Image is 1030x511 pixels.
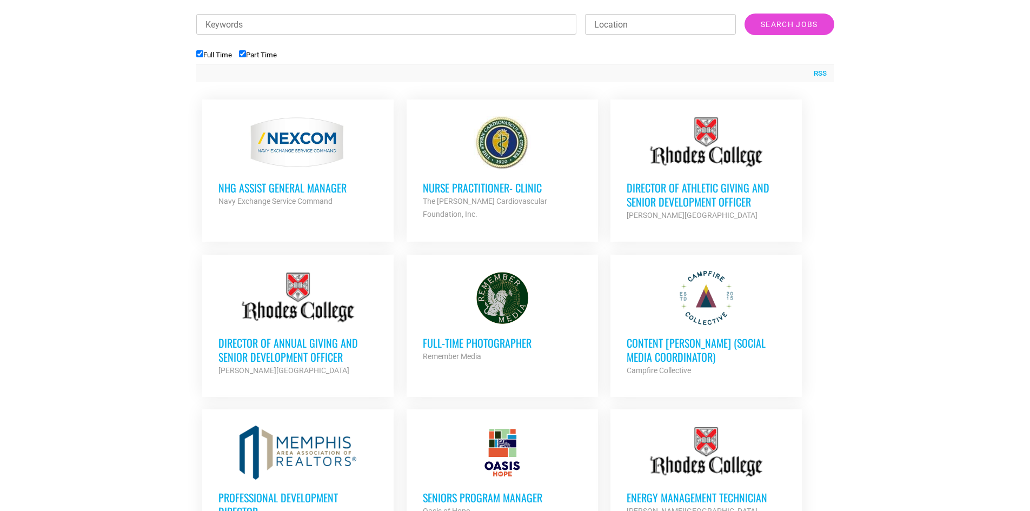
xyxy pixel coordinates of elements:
h3: Full-Time Photographer [423,336,582,350]
input: Keywords [196,14,577,35]
h3: Nurse Practitioner- Clinic [423,181,582,195]
label: Part Time [239,51,277,59]
a: Content [PERSON_NAME] (Social Media Coordinator) Campfire Collective [610,255,802,393]
strong: Remember Media [423,352,481,361]
strong: [PERSON_NAME][GEOGRAPHIC_DATA] [627,211,757,220]
strong: [PERSON_NAME][GEOGRAPHIC_DATA] [218,366,349,375]
h3: Director of Athletic Giving and Senior Development Officer [627,181,786,209]
h3: NHG ASSIST GENERAL MANAGER [218,181,377,195]
a: RSS [808,68,827,79]
a: Full-Time Photographer Remember Media [407,255,598,379]
a: Director of Athletic Giving and Senior Development Officer [PERSON_NAME][GEOGRAPHIC_DATA] [610,99,802,238]
h3: Director of Annual Giving and Senior Development Officer [218,336,377,364]
input: Part Time [239,50,246,57]
input: Location [585,14,736,35]
input: Search Jobs [745,14,834,35]
strong: Campfire Collective [627,366,691,375]
h3: Seniors Program Manager [423,490,582,505]
strong: The [PERSON_NAME] Cardiovascular Foundation, Inc. [423,197,547,218]
a: Director of Annual Giving and Senior Development Officer [PERSON_NAME][GEOGRAPHIC_DATA] [202,255,394,393]
h3: Energy Management Technician [627,490,786,505]
label: Full Time [196,51,232,59]
h3: Content [PERSON_NAME] (Social Media Coordinator) [627,336,786,364]
a: NHG ASSIST GENERAL MANAGER Navy Exchange Service Command [202,99,394,224]
a: Nurse Practitioner- Clinic The [PERSON_NAME] Cardiovascular Foundation, Inc. [407,99,598,237]
input: Full Time [196,50,203,57]
strong: Navy Exchange Service Command [218,197,333,205]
